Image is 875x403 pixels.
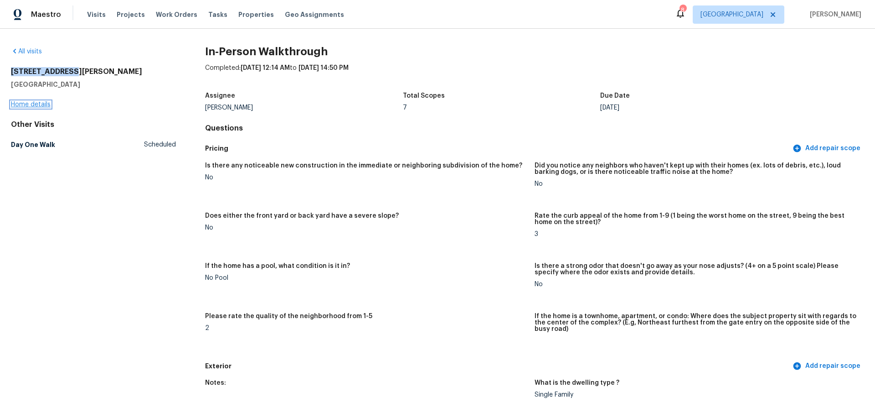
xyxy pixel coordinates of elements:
[791,358,864,375] button: Add repair scope
[535,162,857,175] h5: Did you notice any neighbors who haven't kept up with their homes (ex. lots of debris, etc.), lou...
[205,361,791,371] h5: Exterior
[144,140,176,149] span: Scheduled
[403,93,445,99] h5: Total Scopes
[156,10,197,19] span: Work Orders
[535,392,857,398] div: Single Family
[535,281,857,288] div: No
[205,93,235,99] h5: Assignee
[205,162,522,169] h5: Is there any noticeable new construction in the immediate or neighboring subdivision of the home?
[31,10,61,19] span: Maestro
[205,105,403,111] div: [PERSON_NAME]
[205,380,226,386] h5: Notes:
[205,63,864,87] div: Completed: to
[535,181,857,187] div: No
[205,174,527,181] div: No
[205,275,527,281] div: No Pool
[11,67,176,76] h2: [STREET_ADDRESS][PERSON_NAME]
[535,213,857,225] h5: Rate the curb appeal of the home from 1-9 (1 being the worst home on the street, 9 being the best...
[11,80,176,89] h5: [GEOGRAPHIC_DATA]
[535,263,857,276] h5: Is there a strong odor that doesn't go away as your nose adjusts? (4+ on a 5 point scale) Please ...
[700,10,763,19] span: [GEOGRAPHIC_DATA]
[205,325,527,331] div: 2
[205,47,864,56] h2: In-Person Walkthrough
[600,93,630,99] h5: Due Date
[208,11,227,18] span: Tasks
[679,5,686,15] div: 8
[238,10,274,19] span: Properties
[11,101,51,108] a: Home details
[299,65,349,71] span: [DATE] 14:50 PM
[285,10,344,19] span: Geo Assignments
[791,140,864,157] button: Add repair scope
[403,105,601,111] div: 7
[11,136,176,153] a: Day One WalkScheduled
[806,10,861,19] span: [PERSON_NAME]
[11,120,176,129] div: Other Visits
[11,140,55,149] h5: Day One Walk
[205,124,864,133] h4: Questions
[11,48,42,55] a: All visits
[600,105,798,111] div: [DATE]
[241,65,290,71] span: [DATE] 12:14 AM
[205,144,791,153] h5: Pricing
[205,213,399,219] h5: Does either the front yard or back yard have a severe slope?
[535,313,857,332] h5: If the home is a townhome, apartment, or condo: Where does the subject property sit with regards ...
[205,263,350,269] h5: If the home has a pool, what condition is it in?
[117,10,145,19] span: Projects
[205,313,372,319] h5: Please rate the quality of the neighborhood from 1-5
[535,231,857,237] div: 3
[794,361,860,372] span: Add repair scope
[87,10,106,19] span: Visits
[205,225,527,231] div: No
[535,380,619,386] h5: What is the dwelling type ?
[794,143,860,154] span: Add repair scope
